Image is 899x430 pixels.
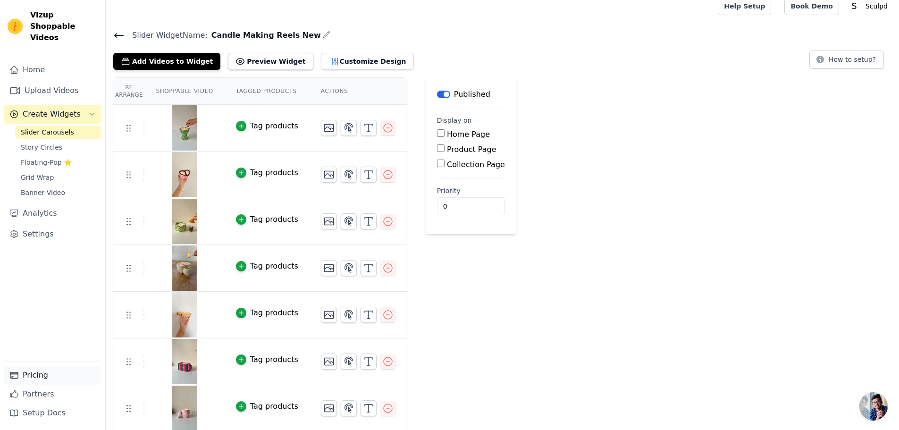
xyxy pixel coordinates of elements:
a: Upload Videos [4,81,101,100]
span: Floating-Pop ⭐ [21,158,72,167]
div: Edit Name [323,29,330,42]
button: Change Thumbnail [321,260,337,276]
button: Tag products [236,214,298,225]
button: Change Thumbnail [321,120,337,136]
a: Analytics [4,204,101,223]
a: How to setup? [809,57,884,66]
button: Tag products [236,167,298,178]
a: Slider Carousels [15,126,101,139]
button: Change Thumbnail [321,307,337,323]
img: vizup-images-2b0f.jpg [171,105,198,151]
span: Banner Video [21,188,65,197]
div: Tag products [250,354,298,365]
th: Re Arrange [113,78,144,105]
span: Candle Making Reels New [208,30,321,41]
text: S [851,1,857,11]
button: Create Widgets [4,105,101,124]
button: Change Thumbnail [321,354,337,370]
img: vizup-images-0810.jpg [171,339,198,384]
button: Add Videos to Widget [113,53,220,70]
div: Tag products [250,167,298,178]
legend: Display on [437,116,472,125]
div: Tag products [250,120,298,132]
a: Story Circles [15,141,101,154]
th: Actions [310,78,407,105]
a: Partners [4,385,101,404]
span: Slider Widget Name: [125,30,208,41]
img: vizup-images-f003.jpg [171,152,198,197]
div: Tag products [250,307,298,319]
span: Story Circles [21,143,62,152]
button: Tag products [236,120,298,132]
a: Home [4,60,101,79]
label: Product Page [447,145,496,154]
button: Change Thumbnail [321,213,337,229]
th: Shoppable Video [144,78,224,105]
button: Tag products [236,354,298,365]
label: Priority [437,186,505,195]
a: Setup Docs [4,404,101,422]
a: Settings [4,225,101,244]
div: Tag products [250,261,298,272]
a: Open chat [859,392,888,421]
img: vizup-images-92ea.jpg [171,292,198,337]
p: Published [454,89,490,100]
img: Vizup [8,19,23,34]
a: Grid Wrap [15,171,101,184]
span: Create Widgets [23,109,81,120]
label: Collection Page [447,160,505,169]
label: Home Page [447,130,490,139]
span: Slider Carousels [21,127,74,137]
button: Change Thumbnail [321,400,337,416]
button: Tag products [236,261,298,272]
th: Tagged Products [225,78,310,105]
button: How to setup? [809,51,884,68]
img: vizup-images-b10a.jpg [171,245,198,291]
a: Floating-Pop ⭐ [15,156,101,169]
button: Change Thumbnail [321,167,337,183]
a: Pricing [4,366,101,385]
button: Tag products [236,401,298,412]
img: vizup-images-775f.jpg [171,199,198,244]
div: Tag products [250,401,298,412]
span: Grid Wrap [21,173,54,182]
button: Customize Design [321,53,414,70]
div: Tag products [250,214,298,225]
button: Preview Widget [228,53,313,70]
button: Tag products [236,307,298,319]
a: Banner Video [15,186,101,199]
span: Vizup Shoppable Videos [30,9,98,43]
